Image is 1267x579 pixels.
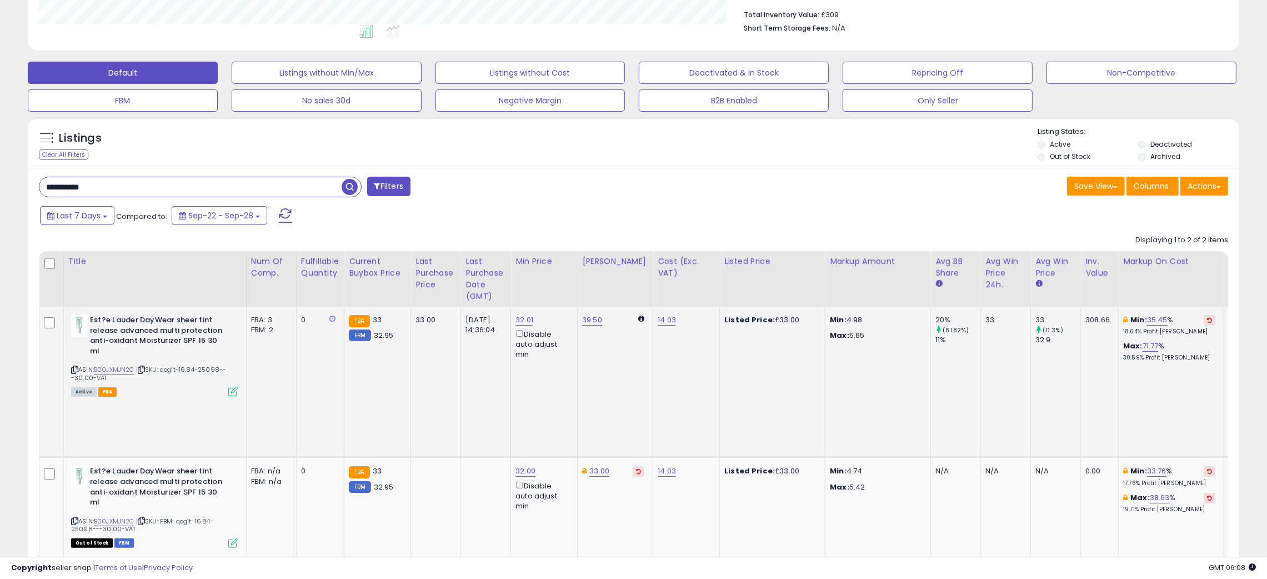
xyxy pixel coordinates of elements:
[830,331,922,341] p: 5.65
[1046,62,1236,84] button: Non-Competitive
[172,206,267,225] button: Sep-22 - Sep-28
[71,315,87,337] img: 31CdSA8MkzL._SL40_.jpg
[1085,256,1114,279] div: Inv. value
[374,330,394,341] span: 32.95
[830,466,847,476] strong: Min:
[374,482,394,492] span: 32.95
[724,315,817,325] div: £33.00
[1035,279,1042,289] small: Avg Win Price.
[373,315,382,325] span: 33
[1123,256,1219,267] div: Markup on Cost
[724,256,820,267] div: Listed Price
[1123,354,1215,362] p: 30.59% Profit [PERSON_NAME]
[843,89,1033,112] button: Only Seller
[830,315,847,325] strong: Min:
[1150,152,1180,161] label: Archived
[658,315,676,326] a: 14.03
[985,315,1022,325] div: 33
[28,62,218,84] button: Default
[349,466,369,478] small: FBA
[1123,328,1215,336] p: 18.64% Profit [PERSON_NAME]
[658,256,715,279] div: Cost (Exc. VAT)
[301,466,335,476] div: 0
[943,326,969,335] small: (81.82%)
[638,315,644,322] i: Calculated using Dynamic Max Price.
[1085,315,1110,325] div: 308.66
[935,256,976,279] div: Avg BB Share
[71,315,238,395] div: ASIN:
[11,563,193,573] div: seller snap | |
[830,466,922,476] p: 4.74
[515,328,569,360] div: Disable auto adjust min
[935,335,980,345] div: 11%
[71,365,226,382] span: | SKU: qogit-16.84-25098---30.00-VA1
[1035,256,1076,279] div: Avg Win Price
[1134,181,1169,192] span: Columns
[830,482,922,492] p: 5.42
[28,89,218,112] button: FBM
[465,256,506,302] div: Last Purchase Date (GMT)
[373,466,382,476] span: 33
[1123,506,1215,513] p: 19.71% Profit [PERSON_NAME]
[1147,466,1166,477] a: 33.76
[251,315,288,325] div: FBA: 3
[114,538,134,548] span: FBM
[935,315,980,325] div: 20%
[1126,177,1179,196] button: Columns
[830,482,849,492] strong: Max:
[582,256,648,267] div: [PERSON_NAME]
[639,62,829,84] button: Deactivated & In Stock
[658,466,676,477] a: 14.03
[144,562,193,573] a: Privacy Policy
[1130,315,1147,325] b: Min:
[71,387,97,397] span: All listings currently available for purchase on Amazon
[415,256,456,291] div: Last Purchase Price
[95,562,142,573] a: Terms of Use
[1123,341,1143,351] b: Max:
[68,256,242,267] div: Title
[1035,335,1080,345] div: 32.9
[251,256,292,279] div: Num of Comp.
[90,466,225,510] b: Est?e Lauder DayWear sheer tint release advanced multi protection anti-oxidant Moisturizer SPF 15...
[98,387,117,397] span: FBA
[94,517,134,526] a: B00JXMJN2C
[90,315,225,359] b: Est?e Lauder DayWear sheer tint release advanced multi protection anti-oxidant Moisturizer SPF 15...
[435,89,625,112] button: Negative Margin
[1067,177,1125,196] button: Save View
[1035,466,1072,476] div: N/A
[1209,562,1256,573] span: 2025-10-7 06:08 GMT
[1085,466,1110,476] div: 0.00
[985,466,1022,476] div: N/A
[71,517,214,533] span: | SKU: FBM-qogit-16.84-25098---30.00-VA1
[935,279,942,289] small: Avg BB Share.
[1150,492,1170,503] a: 38.63
[1050,139,1070,149] label: Active
[40,206,114,225] button: Last 7 Days
[724,466,817,476] div: £33.00
[39,149,88,160] div: Clear All Filters
[415,315,452,325] div: 33.00
[188,210,253,221] span: Sep-22 - Sep-28
[367,177,410,196] button: Filters
[1150,139,1192,149] label: Deactivated
[744,7,1220,21] li: £309
[1130,466,1147,476] b: Min:
[515,315,533,326] a: 32.01
[582,315,602,326] a: 39.50
[57,210,101,221] span: Last 7 Days
[94,365,134,375] a: B00JXMJN2C
[1130,492,1150,503] b: Max:
[830,315,922,325] p: 4.98
[1123,480,1215,487] p: 17.76% Profit [PERSON_NAME]
[301,256,339,279] div: Fulfillable Quantity
[832,23,845,33] span: N/A
[465,315,502,335] div: [DATE] 14:36:04
[301,315,335,325] div: 0
[1123,341,1215,362] div: %
[435,62,625,84] button: Listings without Cost
[724,466,775,476] b: Listed Price:
[232,89,422,112] button: No sales 30d
[985,256,1026,291] div: Avg Win Price 24h.
[515,480,569,511] div: Disable auto adjust min
[830,330,849,341] strong: Max:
